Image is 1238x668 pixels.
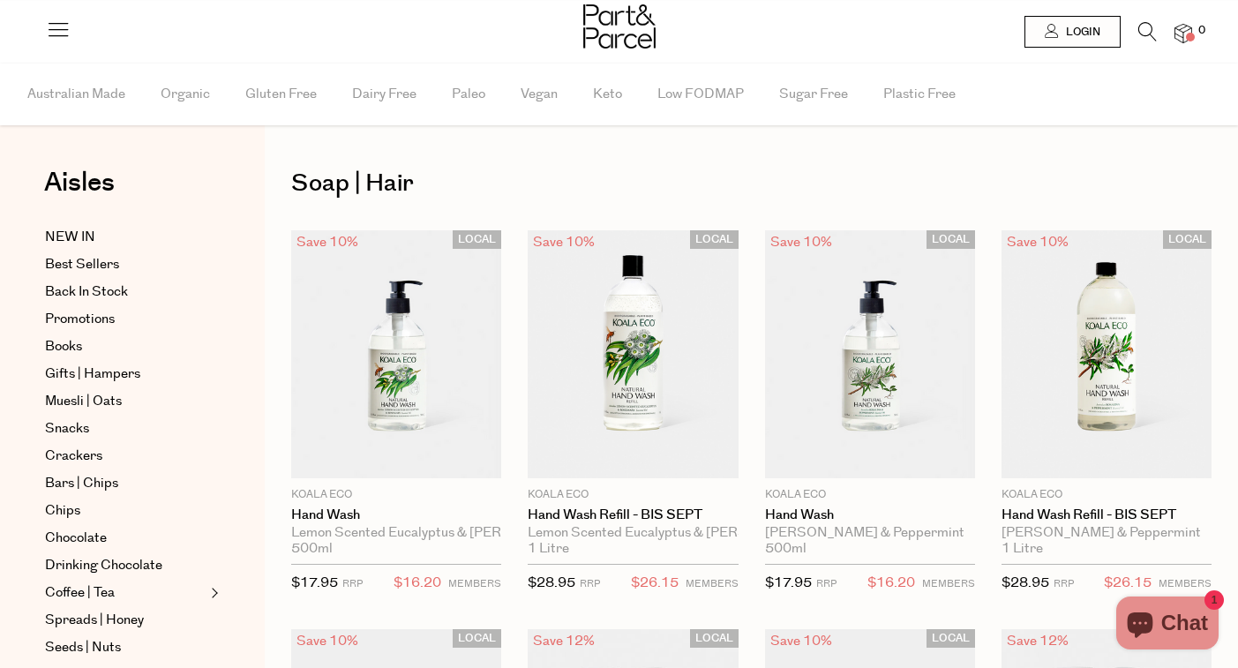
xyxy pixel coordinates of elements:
a: Bars | Chips [45,473,206,494]
img: Part&Parcel [583,4,656,49]
span: $26.15 [631,572,679,595]
a: Books [45,336,206,357]
a: Drinking Chocolate [45,555,206,576]
small: MEMBERS [448,577,501,590]
span: LOCAL [927,230,975,249]
a: Crackers [45,446,206,467]
div: Save 12% [528,629,600,653]
a: Spreads | Honey [45,610,206,631]
div: [PERSON_NAME] & Peppermint [1002,525,1212,541]
a: NEW IN [45,227,206,248]
span: Back In Stock [45,281,128,303]
small: MEMBERS [686,577,739,590]
a: Gifts | Hampers [45,364,206,385]
a: Coffee | Tea [45,582,206,604]
span: $28.95 [1002,574,1049,592]
div: Lemon Scented Eucalyptus & [PERSON_NAME] [291,525,501,541]
span: Seeds | Nuts [45,637,121,658]
span: Sugar Free [779,64,848,125]
span: Muesli | Oats [45,391,122,412]
span: $26.15 [1104,572,1152,595]
span: 1 Litre [1002,541,1043,557]
span: Gifts | Hampers [45,364,140,385]
span: LOCAL [690,629,739,648]
p: Koala Eco [1002,487,1212,503]
button: Expand/Collapse Coffee | Tea [206,582,219,604]
span: 0 [1194,23,1210,39]
a: Hand Wash [291,507,501,523]
div: Save 10% [765,629,837,653]
a: Chips [45,500,206,522]
span: Keto [593,64,622,125]
a: Snacks [45,418,206,439]
span: NEW IN [45,227,95,248]
small: MEMBERS [922,577,975,590]
span: Paleo [452,64,485,125]
div: Save 12% [1002,629,1074,653]
div: Save 10% [765,230,837,254]
span: Australian Made [27,64,125,125]
span: LOCAL [690,230,739,249]
span: $16.20 [394,572,441,595]
span: Plastic Free [883,64,956,125]
div: Save 10% [528,230,600,254]
small: RRP [816,577,837,590]
p: Koala Eco [291,487,501,503]
span: $17.95 [291,574,338,592]
a: Login [1024,16,1121,48]
a: Aisles [44,169,115,214]
a: 0 [1174,24,1192,42]
span: Aisles [44,163,115,202]
a: Best Sellers [45,254,206,275]
span: 500ml [765,541,807,557]
div: Save 10% [291,230,364,254]
span: Login [1062,25,1100,40]
inbox-online-store-chat: Shopify online store chat [1111,597,1224,654]
p: Koala Eco [528,487,738,503]
span: LOCAL [453,230,501,249]
a: Muesli | Oats [45,391,206,412]
span: Crackers [45,446,102,467]
small: RRP [1054,577,1074,590]
div: Save 10% [291,629,364,653]
span: $28.95 [528,574,575,592]
a: Seeds | Nuts [45,637,206,658]
div: Save 10% [1002,230,1074,254]
span: $16.20 [867,572,915,595]
span: LOCAL [927,629,975,648]
a: Hand Wash [765,507,975,523]
a: Hand Wash Refill - BIS SEPT [528,507,738,523]
img: Hand Wash [765,230,975,478]
span: LOCAL [453,629,501,648]
span: Chips [45,500,80,522]
a: Back In Stock [45,281,206,303]
span: 1 Litre [528,541,569,557]
div: [PERSON_NAME] & Peppermint [765,525,975,541]
span: Low FODMAP [657,64,744,125]
span: Spreads | Honey [45,610,144,631]
span: Promotions [45,309,115,330]
img: Hand Wash Refill - BIS SEPT [528,230,738,478]
span: Best Sellers [45,254,119,275]
h1: Soap | Hair [291,163,1212,204]
span: 500ml [291,541,333,557]
div: Lemon Scented Eucalyptus & [PERSON_NAME] [528,525,738,541]
a: Chocolate [45,528,206,549]
span: Drinking Chocolate [45,555,162,576]
span: Chocolate [45,528,107,549]
span: Gluten Free [245,64,317,125]
img: Hand Wash Refill - BIS SEPT [1002,230,1212,478]
span: Organic [161,64,210,125]
img: Hand Wash [291,230,501,478]
span: Bars | Chips [45,473,118,494]
small: RRP [342,577,363,590]
small: MEMBERS [1159,577,1212,590]
span: Books [45,336,82,357]
span: Coffee | Tea [45,582,115,604]
a: Hand Wash Refill - BIS SEPT [1002,507,1212,523]
span: $17.95 [765,574,812,592]
a: Promotions [45,309,206,330]
span: Vegan [521,64,558,125]
span: Snacks [45,418,89,439]
p: Koala Eco [765,487,975,503]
